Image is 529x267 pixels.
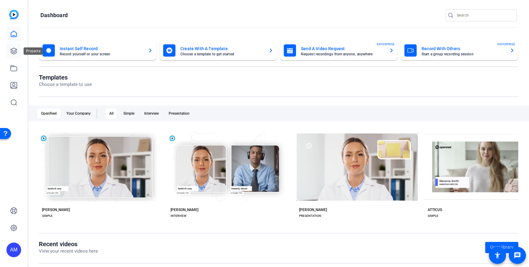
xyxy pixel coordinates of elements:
div: AM [6,243,21,257]
mat-card-title: Instant Self Record [60,45,143,52]
div: INTERVIEW [171,213,186,218]
img: blue-gradient.svg [9,10,19,19]
div: PRESENTATION [299,213,321,218]
div: [PERSON_NAME] [171,207,198,212]
button: Create With A TemplateChoose a template to get started [159,41,277,60]
mat-card-title: Create With A Template [180,45,264,52]
mat-card-subtitle: Record yourself or your screen [60,52,143,56]
div: Projects [24,47,43,55]
mat-icon: accessibility [494,252,501,259]
div: Your Company [63,109,94,118]
button: Instant Self RecordRecord yourself or your screen [39,41,156,60]
h1: Recent videos [39,240,98,248]
div: Presentation [165,109,193,118]
div: SIMPLE [428,213,438,218]
div: OpenReel [37,109,60,118]
p: View your recent videos here [39,248,98,255]
div: [PERSON_NAME] [42,207,70,212]
div: SIMPLE [42,213,53,218]
a: Go to library [485,242,518,253]
div: All [106,109,117,118]
div: [PERSON_NAME] [299,207,327,212]
p: Choose a template to use [39,81,92,88]
h1: Dashboard [40,12,68,19]
button: Send A Video RequestRequest recordings from anyone, anywhereENTERPRISE [280,41,398,60]
mat-card-subtitle: Choose a template to get started [180,52,264,56]
div: Simple [120,109,138,118]
div: ATTICUS [428,207,442,212]
mat-card-title: Record With Others [422,45,505,52]
div: Interview [141,109,163,118]
span: Go to library [490,244,513,250]
mat-icon: message [514,252,521,259]
mat-card-title: Send A Video Request [301,45,384,52]
button: Record With OthersStart a group recording sessionENTERPRISE [401,41,518,60]
mat-card-subtitle: Request recordings from anyone, anywhere [301,52,384,56]
span: ENTERPRISE [377,42,395,46]
h1: Templates [39,74,92,81]
mat-card-subtitle: Start a group recording session [422,52,505,56]
input: Search [457,12,512,19]
span: ENTERPRISE [497,42,515,46]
